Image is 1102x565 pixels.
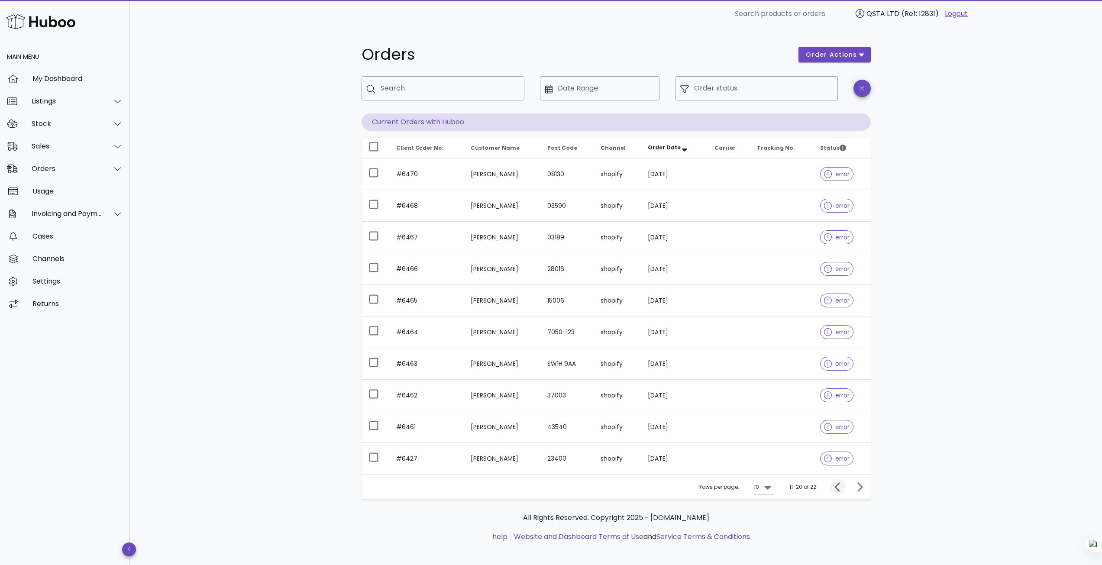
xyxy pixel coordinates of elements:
[866,9,899,19] span: QSTA LTD
[389,380,464,411] td: #6462
[32,74,123,83] div: My Dashboard
[540,222,594,253] td: 03189
[32,142,102,150] div: Sales
[389,190,464,222] td: #6468
[641,138,707,158] th: Order Date: Sorted descending. Activate to remove sorting.
[594,253,641,285] td: shopify
[714,144,736,152] span: Carrier
[594,348,641,380] td: shopify
[594,443,641,474] td: shopify
[594,316,641,348] td: shopify
[698,475,773,500] div: Rows per page:
[824,297,850,303] span: error
[32,232,123,240] div: Cases
[389,411,464,443] td: #6461
[902,9,939,19] span: (Ref: 12831)
[641,222,707,253] td: [DATE]
[805,50,857,59] span: order actions
[540,348,594,380] td: SW1H 9AA
[813,138,870,158] th: Status
[32,97,102,105] div: Listings
[464,411,540,443] td: [PERSON_NAME]
[641,316,707,348] td: [DATE]
[389,253,464,285] td: #6466
[464,158,540,190] td: [PERSON_NAME]
[757,144,795,152] span: Tracking No.
[824,455,850,462] span: error
[601,144,626,152] span: Channel
[594,138,641,158] th: Channel
[754,483,759,491] div: 10
[824,171,850,177] span: error
[514,532,643,542] a: Website and Dashboard Terms of Use
[464,253,540,285] td: [PERSON_NAME]
[594,158,641,190] td: shopify
[6,12,75,31] img: Huboo Logo
[648,144,681,151] span: Order Date
[830,479,846,495] button: Previous page
[32,165,102,173] div: Orders
[641,285,707,316] td: [DATE]
[389,285,464,316] td: #6465
[464,443,540,474] td: [PERSON_NAME]
[824,424,850,430] span: error
[945,9,968,19] a: Logout
[594,190,641,222] td: shopify
[540,380,594,411] td: 37003
[641,158,707,190] td: [DATE]
[540,411,594,443] td: 43540
[820,144,846,152] span: Status
[708,138,750,158] th: Carrier
[32,187,123,195] div: Usage
[511,532,750,542] li: and
[594,222,641,253] td: shopify
[464,380,540,411] td: [PERSON_NAME]
[32,277,123,285] div: Settings
[641,348,707,380] td: [DATE]
[389,316,464,348] td: #6464
[824,392,850,398] span: error
[32,119,102,128] div: Stock
[396,144,444,152] span: Client Order No.
[464,138,540,158] th: Customer Name
[471,144,520,152] span: Customer Name
[540,158,594,190] td: 08130
[32,255,123,263] div: Channels
[540,190,594,222] td: 03590
[540,285,594,316] td: 15006
[389,158,464,190] td: #6470
[824,361,850,367] span: error
[540,253,594,285] td: 28016
[789,483,816,491] div: 11-20 of 22
[798,47,870,62] button: order actions
[389,348,464,380] td: #6463
[641,380,707,411] td: [DATE]
[540,443,594,474] td: 23400
[362,47,789,62] h1: Orders
[389,443,464,474] td: #6427
[641,443,707,474] td: [DATE]
[32,210,102,218] div: Invoicing and Payments
[464,190,540,222] td: [PERSON_NAME]
[824,329,850,335] span: error
[540,316,594,348] td: 7050-123
[824,266,850,272] span: error
[32,300,123,308] div: Returns
[594,411,641,443] td: shopify
[594,285,641,316] td: shopify
[754,480,773,494] div: 10Rows per page:
[824,203,850,209] span: error
[656,532,750,542] a: Service Terms & Conditions
[389,138,464,158] th: Client Order No.
[464,222,540,253] td: [PERSON_NAME]
[362,113,871,131] p: Current Orders with Huboo
[389,222,464,253] td: #6467
[464,348,540,380] td: [PERSON_NAME]
[547,144,577,152] span: Post Code
[641,411,707,443] td: [DATE]
[464,285,540,316] td: [PERSON_NAME]
[368,513,864,523] p: All Rights Reserved. Copyright 2025 - [DOMAIN_NAME]
[492,532,507,542] a: help
[750,138,813,158] th: Tracking No.
[594,380,641,411] td: shopify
